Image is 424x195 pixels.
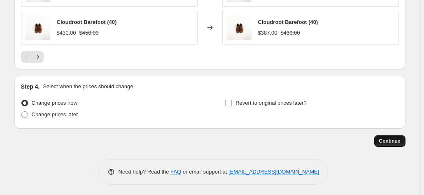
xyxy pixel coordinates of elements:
span: Continue [379,138,401,144]
span: Change prices later [32,111,78,117]
div: $430.00 [57,29,76,37]
span: Revert to original prices later? [235,100,307,106]
span: or email support at [181,169,228,175]
span: Change prices now [32,100,77,106]
a: [EMAIL_ADDRESS][DOMAIN_NAME] [228,169,319,175]
span: Cloudroot Barefoot (40) [258,19,318,25]
span: Need help? Read the [119,169,171,175]
button: Next [32,51,44,63]
p: Select when the prices should change [43,82,133,91]
span: Cloudroot Barefoot (40) [57,19,117,25]
button: Continue [374,135,405,147]
strike: $430.00 [281,29,300,37]
nav: Pagination [21,51,44,63]
div: $387.00 [258,29,277,37]
a: FAQ [170,169,181,175]
img: photo-825_80x.jpg [26,15,50,40]
strike: $450.00 [79,29,99,37]
img: photo-825_80x.jpg [227,15,252,40]
h2: Step 4. [21,82,40,91]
